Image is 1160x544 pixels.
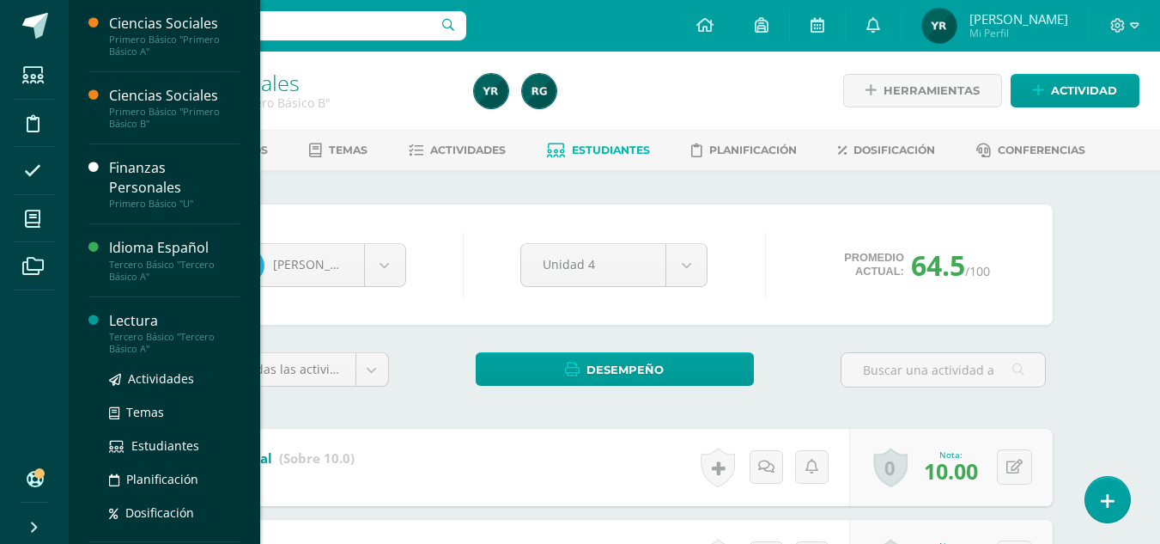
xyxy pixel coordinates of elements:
span: Actividades [430,144,506,156]
span: Herramientas [884,75,980,107]
div: Primero Básico "Primero Básico B" [109,106,240,130]
span: Desempeño [586,354,664,386]
a: LecturaTercero Básico "Tercero Básico A" [109,311,240,355]
a: (100%)Todas las actividades de esta unidad [185,353,388,386]
span: Estudiantes [131,437,199,454]
span: Dosificación [125,504,194,521]
input: Busca un usuario... [80,11,466,40]
span: Dosificación [853,144,935,156]
div: Finanzas Personales [109,158,240,198]
span: Planificación [709,144,797,156]
img: 98a14b8a2142242c13a8985c4bbf6eb0.png [922,9,957,43]
span: Actividad [1051,75,1117,107]
a: Desempeño [476,352,754,386]
strong: (Sobre 10.0) [279,449,355,467]
a: Dosificación [838,137,935,164]
a: Conferencias [976,137,1085,164]
span: Actividades [128,370,194,387]
span: Conferencias [998,144,1085,156]
span: Temas [329,144,367,156]
div: Primero Básico "U" [109,198,240,210]
span: [PERSON_NAME] [273,256,369,272]
a: Unidad 4 [521,244,707,286]
span: [PERSON_NAME] [969,10,1068,28]
span: 10.00 [924,456,978,486]
a: Actividades [409,137,506,164]
div: Primero Básico 'Primero Básico B' [134,95,453,111]
span: /100 [965,263,990,279]
div: Ciencias Sociales [109,86,240,106]
a: Finanzas PersonalesPrimero Básico "U" [109,158,240,210]
a: Ciencias SocialesPrimero Básico "Primero Básico A" [109,14,240,58]
div: Nota: [924,449,978,461]
a: Actividades [109,369,240,388]
a: Temas [109,402,240,422]
a: 0 [873,448,908,487]
a: Idioma EspañolTercero Básico "Tercero Básico A" [109,238,240,282]
a: Temas [309,137,367,164]
div: Tercero Básico "Tercero Básico A" [109,259,240,283]
div: Ciencias Sociales [109,14,240,34]
span: Estudiantes [572,144,650,156]
img: 98a14b8a2142242c13a8985c4bbf6eb0.png [474,74,508,108]
a: Dosificación [109,503,240,523]
span: Temas [126,404,164,420]
div: Actitudinal [198,468,355,484]
a: Actividad [1011,74,1139,107]
div: Tercero Básico "Tercero Básico A" [109,331,240,355]
div: Lectura [109,311,240,331]
a: Herramientas [843,74,1002,107]
a: Estudiantes [547,137,650,164]
a: Ciencias SocialesPrimero Básico "Primero Básico B" [109,86,240,130]
input: Buscar una actividad aquí... [841,353,1045,387]
a: Actitudinal (Sobre 10.0) [198,445,355,473]
a: Planificación [109,469,240,489]
a: Planificación [691,137,797,164]
div: Primero Básico "Primero Básico A" [109,34,240,58]
div: Idioma Español [109,238,240,258]
img: e044b199acd34bf570a575bac584e1d1.png [522,74,556,108]
span: Mi Perfil [969,26,1068,40]
span: 64.5 [911,247,965,284]
a: Estudiantes [109,436,240,455]
span: Planificación [126,471,198,487]
span: Promedio actual: [844,251,904,278]
a: [PERSON_NAME] [219,244,405,286]
span: Unidad 4 [543,244,644,284]
h1: Ciencias Sociales [134,70,453,95]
